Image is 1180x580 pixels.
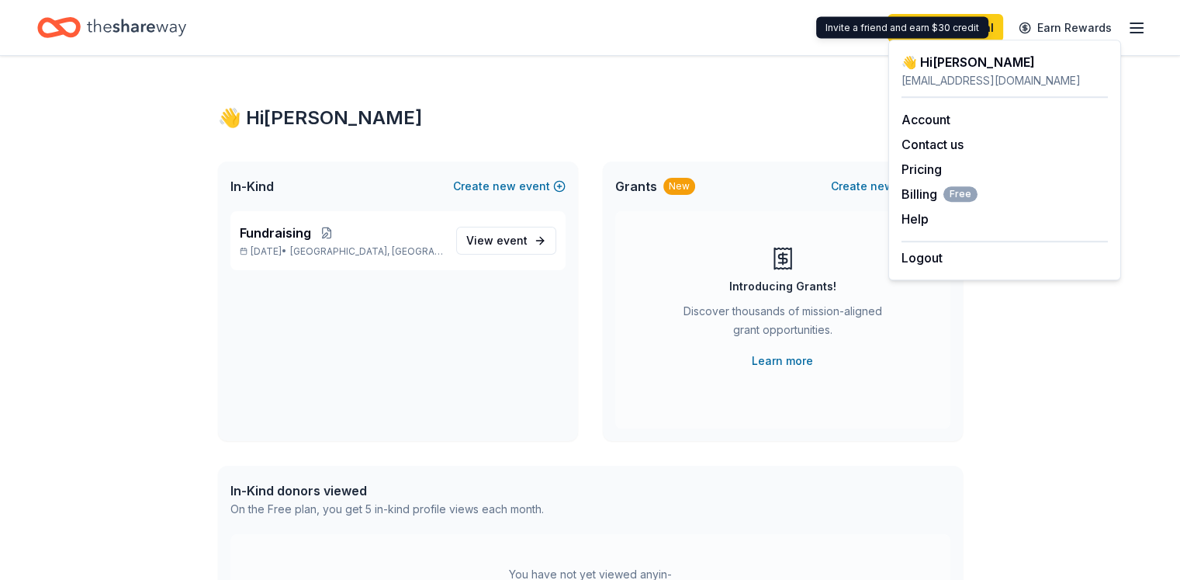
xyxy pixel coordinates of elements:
[943,186,978,202] span: Free
[901,185,978,203] button: BillingFree
[453,177,566,196] button: Createnewevent
[615,177,657,196] span: Grants
[901,248,943,267] button: Logout
[240,224,311,242] span: Fundraising
[901,161,942,177] a: Pricing
[901,210,929,228] button: Help
[230,481,544,500] div: In-Kind donors viewed
[1009,14,1121,42] a: Earn Rewards
[752,352,813,370] a: Learn more
[677,302,888,346] div: Discover thousands of mission-aligned grant opportunities.
[497,234,528,247] span: event
[831,177,950,196] button: Createnewproject
[901,53,1108,71] div: 👋 Hi [PERSON_NAME]
[218,106,963,130] div: 👋 Hi [PERSON_NAME]
[663,178,695,195] div: New
[901,71,1108,90] div: [EMAIL_ADDRESS][DOMAIN_NAME]
[901,112,950,127] a: Account
[456,227,556,255] a: View event
[240,245,444,258] p: [DATE] •
[888,14,1003,42] a: Start free trial
[290,245,443,258] span: [GEOGRAPHIC_DATA], [GEOGRAPHIC_DATA]
[230,500,544,519] div: On the Free plan, you get 5 in-kind profile views each month.
[466,231,528,250] span: View
[729,277,836,296] div: Introducing Grants!
[37,9,186,46] a: Home
[230,177,274,196] span: In-Kind
[816,17,988,39] div: Invite a friend and earn $30 credit
[901,135,964,154] button: Contact us
[493,177,516,196] span: new
[901,185,978,203] span: Billing
[870,177,894,196] span: new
